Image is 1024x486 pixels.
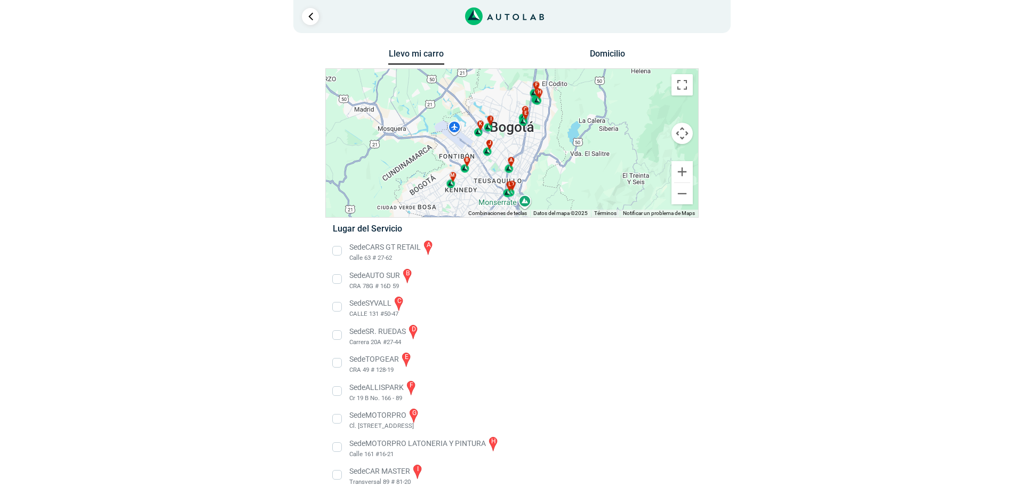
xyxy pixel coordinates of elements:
span: f [535,82,538,89]
span: c [524,106,527,114]
span: k [479,121,482,128]
span: h [538,89,541,96]
h5: Lugar del Servicio [333,224,691,234]
span: g [537,88,540,95]
span: l [508,181,511,189]
span: j [489,140,491,147]
span: i [490,116,492,123]
a: Ir al paso anterior [302,8,319,25]
button: Ampliar [671,161,693,182]
span: m [450,172,454,179]
button: Llevo mi carro [388,49,444,65]
a: Link al sitio de autolab [465,11,545,21]
span: e [524,110,527,117]
a: Términos (se abre en una nueva pestaña) [594,210,617,216]
button: Combinaciones de teclas [468,210,527,217]
button: Controles de visualización del mapa [671,123,693,144]
button: Reducir [671,183,693,204]
span: b [466,157,469,164]
button: Domicilio [580,49,636,64]
a: Notificar un problema de Maps [623,210,695,216]
span: d [511,181,514,188]
span: Datos del mapa ©2025 [533,210,588,216]
span: a [509,157,513,164]
button: Cambiar a la vista en pantalla completa [671,74,693,95]
a: Abre esta zona en Google Maps (se abre en una nueva ventana) [329,203,364,217]
img: Google [329,203,364,217]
